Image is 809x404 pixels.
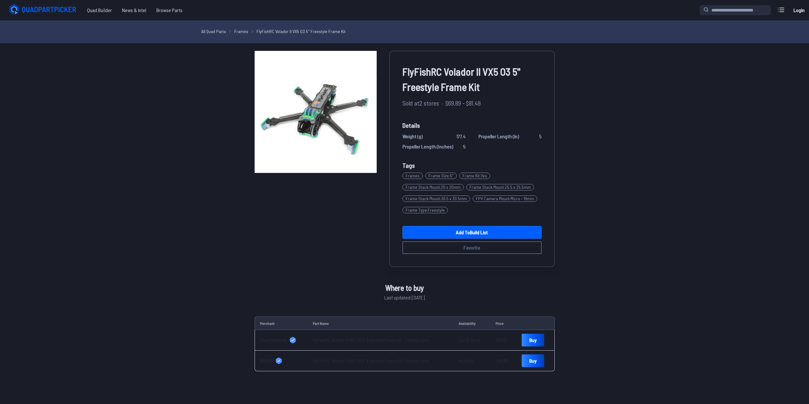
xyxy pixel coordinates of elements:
a: Buy [522,354,544,367]
span: Propeller Length (in) [478,133,519,140]
button: Favorite [402,241,542,254]
span: Frame Stack Mount : 20 x 20mm [402,184,464,190]
span: Details [402,120,542,130]
a: Login [791,4,806,17]
td: Availability [454,317,490,330]
a: Frame Type:Freestyle [402,204,450,216]
span: Tags [402,161,415,169]
a: FPV Camera Mount:Micro - 19mm [473,193,540,204]
a: FlyFishRC Volador II VX5 O3 5" Freestyle Frame Kit - Choose Color [313,358,429,363]
a: Frame Stack Mount:20 x 20mm [402,181,466,193]
a: FlyFishRC Volador II VX5 O3 5" Freestyle Frame Kit [257,28,346,35]
a: Frame Stack Mount:30.5 x 30.5mm [402,193,473,204]
span: Propeller Length (Inches) [402,143,453,150]
a: Quad Builder [82,4,117,17]
span: Where to buy [385,282,424,294]
span: FlyFishRC Volador II VX5 O3 5" Freestyle Frame Kit [402,64,542,94]
a: Browse Parts [151,4,188,17]
img: image [255,51,377,173]
span: Frames [402,173,423,179]
span: Weight (g) [402,133,423,140]
span: RaceDayQuads [260,337,287,343]
a: FlyFishRC Volador II VX5 O3 5" Freestyle Frame Kit - Choose Color [313,337,429,343]
td: Price [490,317,517,330]
td: Out Of Stock [454,330,490,351]
a: Frames [402,170,425,181]
a: Frame Stack Mount:25.5 x 25.5mm [466,181,537,193]
a: Buy [522,334,544,346]
a: News & Intel [117,4,151,17]
span: Last updated: [DATE] [384,294,425,301]
a: Frames [234,28,248,35]
td: $81.49 [490,330,517,351]
span: Frame Size : 5" [425,173,457,179]
span: 5 [539,133,542,140]
span: · [442,98,443,108]
a: WREKD [260,358,303,364]
td: $69.89 [490,351,517,371]
a: All Quad Parts [201,28,226,35]
a: RaceDayQuads [260,337,303,343]
span: FPV Camera Mount : Micro - 19mm [473,195,537,202]
span: Frame Stack Mount : 30.5 x 30.5mm [402,195,470,202]
td: Merchant [255,317,308,330]
span: 5 [463,143,466,150]
span: $69.89 - $81.49 [445,98,481,108]
a: Frame Kit:Yes [459,170,493,181]
span: Frame Type : Freestyle [402,207,448,213]
td: Part Name [308,317,454,330]
a: Frame Size:5" [425,170,459,181]
span: Frame Stack Mount : 25.5 x 25.5mm [466,184,534,190]
span: Frame Kit : Yes [459,173,490,179]
span: WREKD [260,358,273,364]
a: Add toBuild List [402,226,542,239]
span: 177.4 [456,133,466,140]
td: In Stock [454,351,490,371]
span: Sold at 2 stores [402,98,439,108]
